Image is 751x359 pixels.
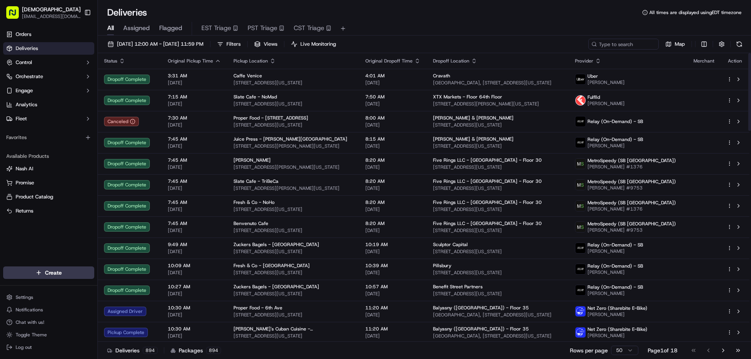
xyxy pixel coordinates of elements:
[365,80,420,86] span: [DATE]
[433,58,469,64] span: Dropoff Location
[588,179,676,185] span: MetroSpeedy (SB [GEOGRAPHIC_DATA])
[6,179,91,186] a: Promise
[234,326,353,332] span: [PERSON_NAME]'s Cuban Cuisine - [GEOGRAPHIC_DATA]
[433,270,562,276] span: [STREET_ADDRESS][US_STATE]
[588,100,625,107] span: [PERSON_NAME]
[433,326,529,332] span: Balyasny ([GEOGRAPHIC_DATA]) - Floor 35
[588,332,647,339] span: [PERSON_NAME]
[16,344,32,350] span: Log out
[168,263,221,269] span: 10:09 AM
[264,41,277,48] span: Views
[234,199,275,205] span: Fresh & Co - NoHo
[588,311,647,318] span: [PERSON_NAME]
[588,79,625,86] span: [PERSON_NAME]
[588,290,643,296] span: [PERSON_NAME]
[22,13,81,20] button: [EMAIL_ADDRESS][DOMAIN_NAME]
[3,98,94,111] a: Analytics
[588,221,676,227] span: MetroSpeedy (SB [GEOGRAPHIC_DATA])
[433,185,562,191] span: [STREET_ADDRESS][US_STATE]
[365,143,420,149] span: [DATE]
[234,333,353,339] span: [STREET_ADDRESS][US_STATE]
[433,101,562,107] span: [STREET_ADDRESS][PERSON_NAME][US_STATE]
[3,163,94,175] button: Nash AI
[365,241,420,248] span: 10:19 AM
[575,222,586,232] img: metro_speed_logo.png
[588,263,643,269] span: Relay (On-Demand) - SB
[575,180,586,190] img: metro_speed_logo.png
[287,39,340,50] button: Live Monitoring
[588,39,659,50] input: Type to search
[365,284,420,290] span: 10:57 AM
[143,347,158,354] div: 894
[365,199,420,205] span: 8:20 AM
[16,45,38,52] span: Deliveries
[16,307,43,313] span: Notifications
[3,84,94,97] button: Engage
[3,70,94,83] button: Orchestrate
[433,80,562,86] span: [GEOGRAPHIC_DATA], [STREET_ADDRESS][US_STATE]
[234,227,353,234] span: [STREET_ADDRESS][US_STATE]
[3,177,94,189] button: Promise
[3,42,94,55] a: Deliveries
[168,312,221,318] span: [DATE]
[168,122,221,128] span: [DATE]
[3,191,94,203] button: Product Catalog
[588,143,643,149] span: [PERSON_NAME]
[3,317,94,328] button: Chat with us!
[365,101,420,107] span: [DATE]
[365,136,420,142] span: 8:15 AM
[433,220,542,227] span: Five Rings LLC - [GEOGRAPHIC_DATA] - Floor 30
[433,227,562,234] span: [STREET_ADDRESS][US_STATE]
[300,41,336,48] span: Live Monitoring
[365,270,420,276] span: [DATE]
[588,305,647,311] span: Net Zero (Sharebite E-Bike)
[16,332,47,338] span: Toggle Theme
[433,284,483,290] span: Benefit Street Partners
[365,291,420,297] span: [DATE]
[6,193,91,200] a: Product Catalog
[171,346,221,354] div: Packages
[248,23,277,33] span: PST Triage
[3,113,94,125] button: Fleet
[104,58,117,64] span: Status
[168,178,221,184] span: 7:45 AM
[433,291,562,297] span: [STREET_ADDRESS][US_STATE]
[16,115,27,122] span: Fleet
[3,342,94,353] button: Log out
[168,220,221,227] span: 7:45 AM
[3,266,94,279] button: Create
[433,136,514,142] span: [PERSON_NAME] & [PERSON_NAME]
[234,157,271,163] span: [PERSON_NAME]
[433,263,451,269] span: Pillsbury
[16,193,53,200] span: Product Catalog
[251,39,281,50] button: Views
[575,285,586,295] img: relay_logo_black.png
[294,23,324,33] span: CST Triage
[234,248,353,255] span: [STREET_ADDRESS][US_STATE]
[234,270,353,276] span: [STREET_ADDRESS][US_STATE]
[575,306,586,316] img: net_zero_logo.png
[168,185,221,191] span: [DATE]
[168,58,213,64] span: Original Pickup Time
[588,248,643,254] span: [PERSON_NAME]
[575,58,593,64] span: Provider
[234,206,353,213] span: [STREET_ADDRESS][US_STATE]
[16,59,32,66] span: Control
[588,269,643,275] span: [PERSON_NAME]
[234,136,347,142] span: Juice Press - [PERSON_NAME][GEOGRAPHIC_DATA]
[588,326,647,332] span: Net Zero (Sharebite E-Bike)
[234,143,353,149] span: [STREET_ADDRESS][PERSON_NAME][US_STATE]
[159,23,182,33] span: Flagged
[433,241,468,248] span: Sculptor Capital
[234,80,353,86] span: [STREET_ADDRESS][US_STATE]
[694,58,714,64] span: Merchant
[234,291,353,297] span: [STREET_ADDRESS][US_STATE]
[234,185,353,191] span: [STREET_ADDRESS][PERSON_NAME][US_STATE]
[168,73,221,79] span: 3:31 AM
[234,115,308,121] span: Proper Food - [STREET_ADDRESS]
[588,206,676,212] span: [PERSON_NAME] #1376
[16,73,43,80] span: Orchestrate
[433,305,529,311] span: Balyasny ([GEOGRAPHIC_DATA]) - Floor 35
[226,41,241,48] span: Filters
[107,346,158,354] div: Deliveries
